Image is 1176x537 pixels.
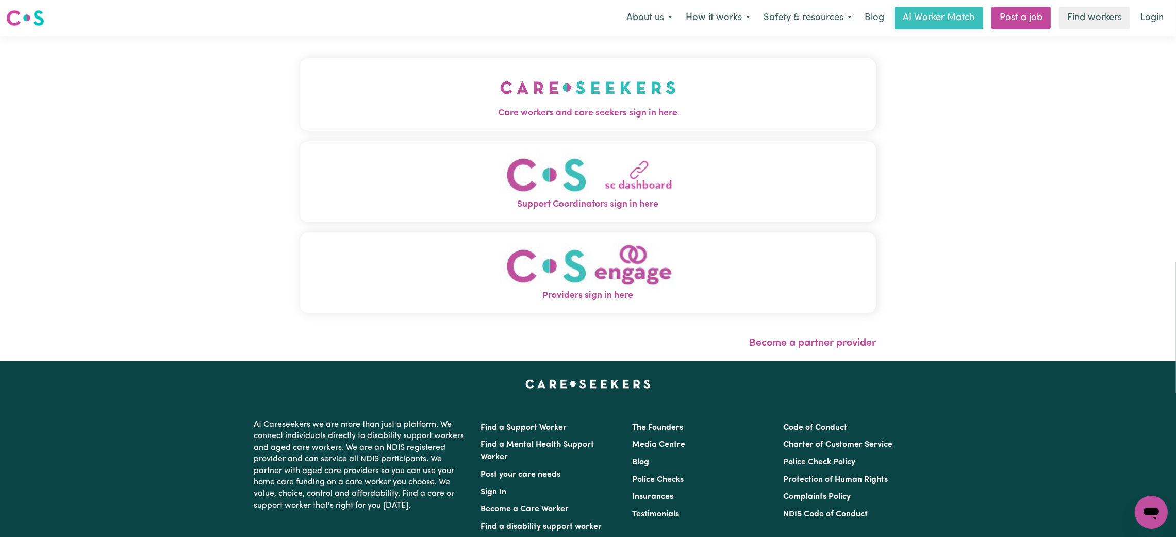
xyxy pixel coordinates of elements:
[749,338,876,348] a: Become a partner provider
[1059,7,1130,29] a: Find workers
[679,7,757,29] button: How it works
[300,141,876,222] button: Support Coordinators sign in here
[757,7,858,29] button: Safety & resources
[632,424,683,432] a: The Founders
[300,232,876,313] button: Providers sign in here
[6,6,44,30] a: Careseekers logo
[254,415,469,515] p: At Careseekers we are more than just a platform. We connect individuals directly to disability su...
[1134,7,1170,29] a: Login
[632,441,685,449] a: Media Centre
[858,7,890,29] a: Blog
[620,7,679,29] button: About us
[783,510,868,518] a: NDIS Code of Conduct
[783,476,888,484] a: Protection of Human Rights
[300,58,876,130] button: Care workers and care seekers sign in here
[632,458,649,466] a: Blog
[6,9,44,27] img: Careseekers logo
[481,523,602,531] a: Find a disability support worker
[481,441,594,461] a: Find a Mental Health Support Worker
[481,424,567,432] a: Find a Support Worker
[632,476,684,484] a: Police Checks
[481,471,561,479] a: Post your care needs
[481,488,507,496] a: Sign In
[525,380,651,388] a: Careseekers home page
[300,289,876,303] span: Providers sign in here
[783,424,847,432] a: Code of Conduct
[300,107,876,120] span: Care workers and care seekers sign in here
[1135,496,1168,529] iframe: Button to launch messaging window, conversation in progress
[481,505,569,513] a: Become a Care Worker
[991,7,1051,29] a: Post a job
[632,493,673,501] a: Insurances
[895,7,983,29] a: AI Worker Match
[783,458,855,466] a: Police Check Policy
[632,510,679,518] a: Testimonials
[300,198,876,211] span: Support Coordinators sign in here
[783,493,851,501] a: Complaints Policy
[783,441,892,449] a: Charter of Customer Service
